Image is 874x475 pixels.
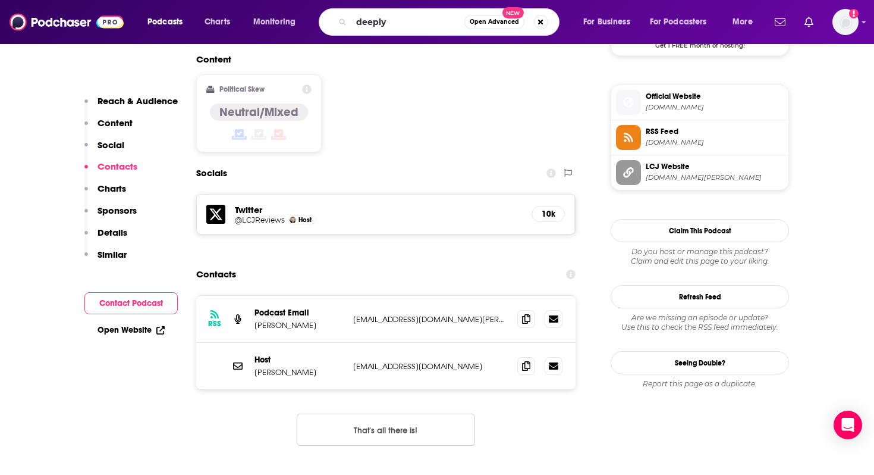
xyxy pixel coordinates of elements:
[611,247,789,257] span: Do you host or manage this podcast?
[290,217,296,223] img: Jackson Murphy
[98,117,133,129] p: Content
[646,126,784,137] span: RSS Feed
[732,14,753,30] span: More
[611,219,789,242] button: Claim This Podcast
[502,7,524,18] span: New
[84,117,133,139] button: Content
[235,204,522,215] h5: Twitter
[611,313,789,332] div: Are we missing an episode or update? Use this to check the RSS feed immediately.
[84,205,137,227] button: Sponsors
[353,361,508,371] p: [EMAIL_ADDRESS][DOMAIN_NAME]
[196,263,236,286] h2: Contacts
[298,216,312,224] span: Host
[464,15,524,29] button: Open AdvancedNew
[235,215,285,224] a: @LCJReviews
[98,183,126,194] p: Charts
[724,12,768,32] button: open menu
[98,249,127,260] p: Similar
[646,161,784,172] span: LCJ Website
[98,139,124,151] p: Social
[297,414,475,446] button: Nothing here.
[770,12,790,32] a: Show notifications dropdown
[650,14,707,30] span: For Podcasters
[139,12,198,32] button: open menu
[254,308,344,318] p: Podcast Email
[98,325,165,335] a: Open Website
[84,161,137,183] button: Contacts
[84,139,124,161] button: Social
[84,227,127,249] button: Details
[84,249,127,271] button: Similar
[800,12,818,32] a: Show notifications dropdown
[253,14,295,30] span: Monitoring
[84,292,178,314] button: Contact Podcast
[646,173,784,182] span: lights-camera-jackson.com
[832,9,859,35] img: User Profile
[616,90,784,115] a: Official Website[DOMAIN_NAME]
[254,367,344,377] p: [PERSON_NAME]
[10,11,124,33] img: Podchaser - Follow, Share and Rate Podcasts
[611,247,789,266] div: Claim and edit this page to your liking.
[353,314,508,324] p: [EMAIL_ADDRESS][DOMAIN_NAME][PERSON_NAME]
[583,14,630,30] span: For Business
[84,183,126,205] button: Charts
[832,9,859,35] span: Logged in as christina_epic
[611,285,789,308] button: Refresh Feed
[196,162,227,185] h2: Socials
[98,205,137,216] p: Sponsors
[611,379,789,389] div: Report this page as a duplicate.
[646,91,784,102] span: Official Website
[611,351,789,374] a: Seeing Double?
[219,85,265,93] h2: Political Skew
[616,125,784,150] a: RSS Feed[DOMAIN_NAME]
[254,320,344,330] p: [PERSON_NAME]
[849,9,859,18] svg: Add a profile image
[98,161,137,172] p: Contacts
[330,8,571,36] div: Search podcasts, credits, & more...
[245,12,311,32] button: open menu
[616,160,784,185] a: LCJ Website[DOMAIN_NAME][PERSON_NAME]
[575,12,645,32] button: open menu
[84,95,178,117] button: Reach & Audience
[834,411,862,439] div: Open Intercom Messenger
[197,12,237,32] a: Charts
[832,9,859,35] button: Show profile menu
[254,355,344,365] p: Host
[147,14,183,30] span: Podcasts
[642,12,724,32] button: open menu
[219,105,298,120] h4: Neutral/Mixed
[470,19,519,25] span: Open Advanced
[98,227,127,238] p: Details
[208,319,221,329] h3: RSS
[646,138,784,147] span: feed.podbean.com
[351,12,464,32] input: Search podcasts, credits, & more...
[98,95,178,107] p: Reach & Audience
[542,209,555,219] h5: 10k
[205,14,230,30] span: Charts
[646,103,784,112] span: LCJ.podbean.com
[196,54,566,65] h2: Content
